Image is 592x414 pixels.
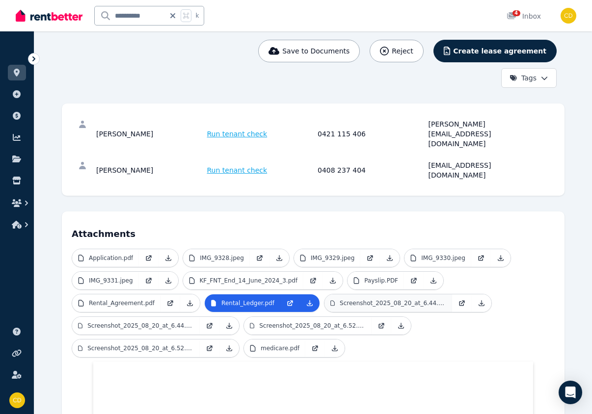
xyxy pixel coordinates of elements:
[207,129,268,139] span: Run tenant check
[340,299,446,307] p: Screenshot_2025_08_20_at_6.44.13 PM.png
[324,294,452,312] a: Screenshot_2025_08_20_at_6.44.13 PM.png
[404,249,471,267] a: IMG_9330.jpeg
[282,46,350,56] span: Save to Documents
[183,249,250,267] a: IMG_9328.jpeg
[323,272,343,289] a: Download Attachment
[348,272,404,289] a: Payslip.PDF
[311,254,355,262] p: IMG_9329.jpeg
[269,249,289,267] a: Download Attachment
[9,392,25,408] img: Chris Dimitropoulos
[491,249,511,267] a: Download Attachment
[360,249,380,267] a: Open in new Tab
[559,381,582,404] div: Open Intercom Messenger
[561,8,576,24] img: Chris Dimitropoulos
[200,317,219,335] a: Open in new Tab
[471,249,491,267] a: Open in new Tab
[244,317,372,335] a: Screenshot_2025_08_20_at_6.52.24 PM.png
[424,272,443,289] a: Download Attachment
[89,299,155,307] p: Rental_Agreement.pdf
[96,119,204,149] div: [PERSON_NAME]
[72,294,161,312] a: Rental_Agreement.pdf
[72,272,139,289] a: IMG_9331.jpeg
[305,339,325,357] a: Open in new Tab
[89,254,133,262] p: Application.pdf
[380,249,400,267] a: Download Attachment
[512,10,520,16] span: 4
[96,160,204,180] div: [PERSON_NAME]
[294,249,361,267] a: IMG_9329.jpeg
[200,277,298,285] p: KF_FNT_End_14_June_2024_3.pdf
[72,221,555,241] h4: Attachments
[258,40,360,62] button: Save to Documents
[200,254,244,262] p: IMG_9328.jpeg
[433,40,557,62] button: Create lease agreement
[139,249,159,267] a: Open in new Tab
[325,339,345,357] a: Download Attachment
[159,249,178,267] a: Download Attachment
[452,294,472,312] a: Open in new Tab
[244,339,305,357] a: medicare.pdf
[318,160,426,180] div: 0408 237 404
[72,249,139,267] a: Application.pdf
[392,46,413,56] span: Reject
[180,294,200,312] a: Download Attachment
[372,317,391,335] a: Open in new Tab
[370,40,423,62] button: Reject
[472,294,491,312] a: Download Attachment
[391,317,411,335] a: Download Attachment
[87,322,194,330] p: Screenshot_2025_08_20_at_6.44.21 PM.png
[280,294,300,312] a: Open in new Tab
[221,299,274,307] p: Rental_Ledger.pdf
[250,249,269,267] a: Open in new Tab
[195,12,199,20] span: k
[303,272,323,289] a: Open in new Tab
[501,68,557,88] button: Tags
[16,8,82,23] img: RentBetter
[429,160,537,180] div: [EMAIL_ADDRESS][DOMAIN_NAME]
[72,317,200,335] a: Screenshot_2025_08_20_at_6.44.21 PM.png
[453,46,546,56] span: Create lease agreement
[300,294,320,312] a: Download Attachment
[219,339,239,357] a: Download Attachment
[87,344,194,352] p: Screenshot_2025_08_20_at_6.52.38 PM.png
[507,11,541,21] div: Inbox
[404,272,424,289] a: Open in new Tab
[205,294,280,312] a: Rental_Ledger.pdf
[510,73,537,83] span: Tags
[259,322,366,330] p: Screenshot_2025_08_20_at_6.52.24 PM.png
[72,339,200,357] a: Screenshot_2025_08_20_at_6.52.38 PM.png
[159,272,178,289] a: Download Attachment
[89,277,133,285] p: IMG_9331.jpeg
[161,294,180,312] a: Open in new Tab
[318,119,426,149] div: 0421 115 406
[421,254,465,262] p: IMG_9330.jpeg
[207,165,268,175] span: Run tenant check
[219,317,239,335] a: Download Attachment
[429,119,537,149] div: [PERSON_NAME][EMAIL_ADDRESS][DOMAIN_NAME]
[183,272,304,289] a: KF_FNT_End_14_June_2024_3.pdf
[364,277,398,285] p: Payslip.PDF
[200,339,219,357] a: Open in new Tab
[261,344,299,352] p: medicare.pdf
[139,272,159,289] a: Open in new Tab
